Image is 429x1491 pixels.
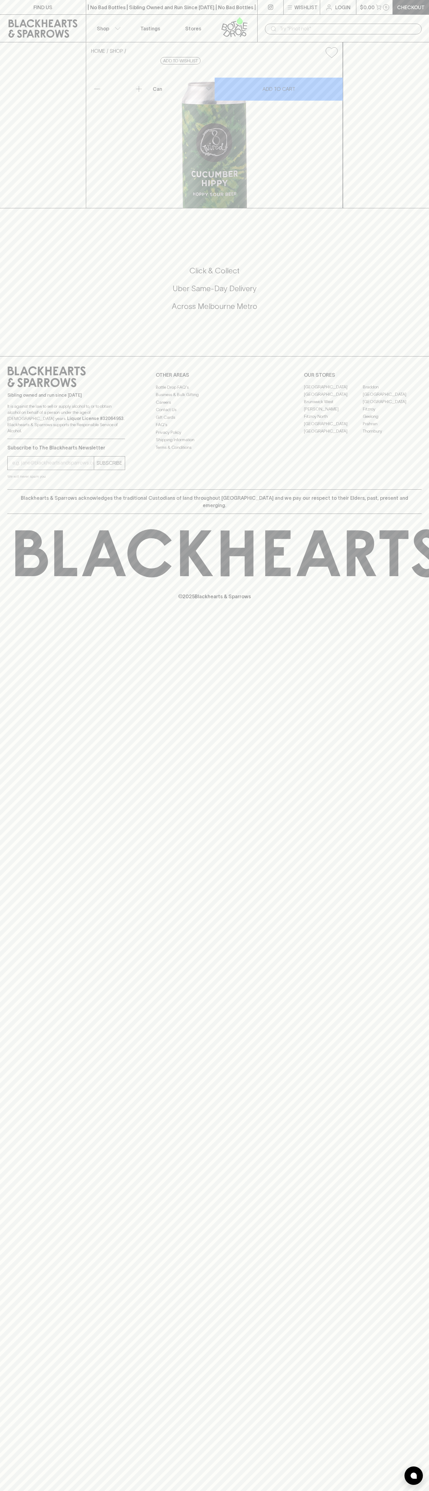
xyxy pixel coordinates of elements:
[363,398,422,406] a: [GEOGRAPHIC_DATA]
[156,436,274,444] a: Shipping Information
[7,301,422,311] h5: Across Melbourne Metro
[363,383,422,391] a: Braddon
[397,4,425,11] p: Checkout
[7,266,422,276] h5: Click & Collect
[335,4,350,11] p: Login
[150,83,214,95] div: Can
[7,444,125,451] p: Subscribe to The Blackhearts Newsletter
[86,63,343,208] img: 50504.png
[363,406,422,413] a: Fitzroy
[280,24,417,34] input: Try "Pinot noir"
[7,241,422,344] div: Call to action block
[156,444,274,451] a: Terms & Conditions
[172,15,215,42] a: Stores
[7,392,125,398] p: Sibling owned and run since [DATE]
[304,406,363,413] a: [PERSON_NAME]
[262,85,295,93] p: ADD TO CART
[304,371,422,379] p: OUR STORES
[7,473,125,480] p: We will never spam you
[156,399,274,406] a: Careers
[156,371,274,379] p: OTHER AREAS
[94,457,125,470] button: SUBSCRIBE
[156,391,274,399] a: Business & Bulk Gifting
[411,1473,417,1479] img: bubble-icon
[156,414,274,421] a: Gift Cards
[12,458,94,468] input: e.g. jane@blackheartsandsparrows.com.au
[86,15,129,42] button: Shop
[363,413,422,420] a: Geelong
[363,428,422,435] a: Thornbury
[304,383,363,391] a: [GEOGRAPHIC_DATA]
[153,85,162,93] p: Can
[360,4,375,11] p: $0.00
[97,459,122,467] p: SUBSCRIBE
[7,283,422,294] h5: Uber Same-Day Delivery
[156,421,274,429] a: FAQ's
[363,420,422,428] a: Prahran
[215,78,343,101] button: ADD TO CART
[385,6,387,9] p: 0
[294,4,318,11] p: Wishlist
[140,25,160,32] p: Tastings
[91,48,105,54] a: HOME
[129,15,172,42] a: Tastings
[110,48,123,54] a: SHOP
[323,45,340,60] button: Add to wishlist
[160,57,201,64] button: Add to wishlist
[12,494,417,509] p: Blackhearts & Sparrows acknowledges the traditional Custodians of land throughout [GEOGRAPHIC_DAT...
[33,4,52,11] p: FIND US
[7,403,125,434] p: It is against the law to sell or supply alcohol to, or to obtain alcohol on behalf of a person un...
[156,429,274,436] a: Privacy Policy
[363,391,422,398] a: [GEOGRAPHIC_DATA]
[304,398,363,406] a: Brunswick West
[304,420,363,428] a: [GEOGRAPHIC_DATA]
[67,416,124,421] strong: Liquor License #32064953
[304,391,363,398] a: [GEOGRAPHIC_DATA]
[185,25,201,32] p: Stores
[304,413,363,420] a: Fitzroy North
[97,25,109,32] p: Shop
[156,383,274,391] a: Bottle Drop FAQ's
[156,406,274,414] a: Contact Us
[304,428,363,435] a: [GEOGRAPHIC_DATA]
